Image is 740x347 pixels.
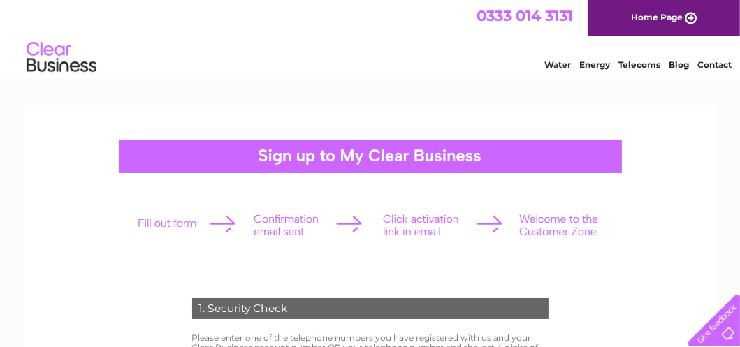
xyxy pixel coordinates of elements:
a: 0333 014 3131 [477,7,573,24]
a: Contact [697,59,732,70]
img: logo.png [26,36,97,79]
a: Blog [669,59,689,70]
div: Clear Business is a trading name of Verastar Limited (registered in [GEOGRAPHIC_DATA] No. 3667643... [41,8,701,68]
a: Energy [579,59,610,70]
div: 1. Security Check [192,298,549,319]
a: Water [544,59,571,70]
a: Telecoms [618,59,660,70]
